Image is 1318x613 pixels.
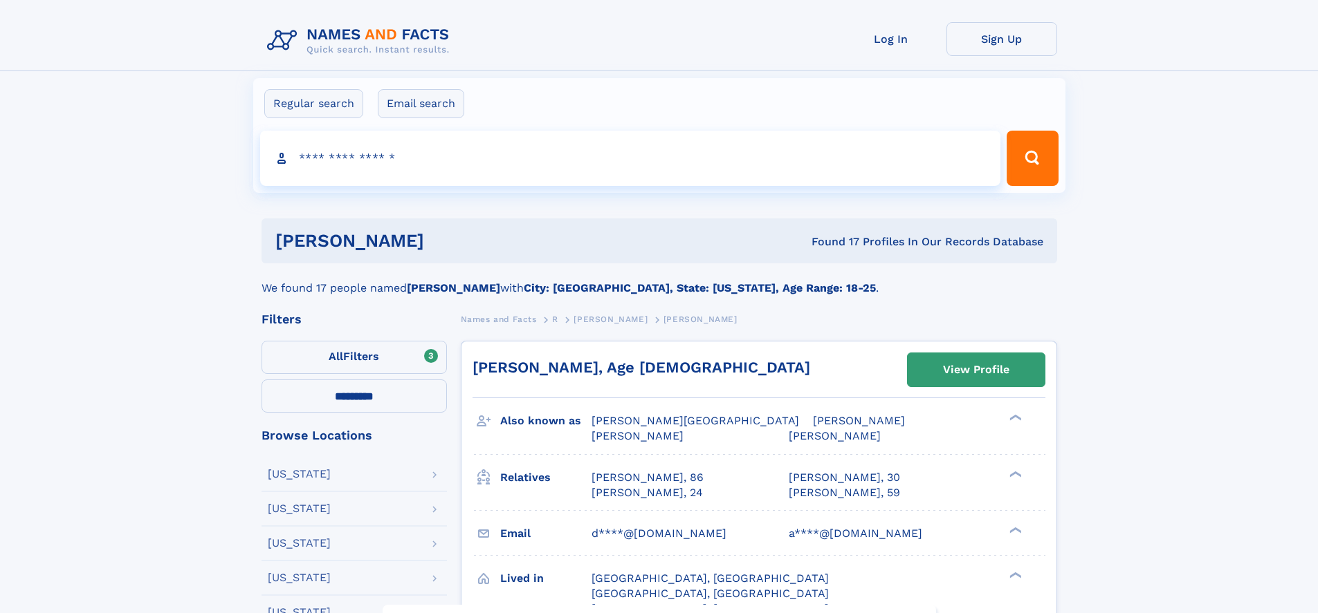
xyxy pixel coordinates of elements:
[1006,413,1023,422] div: ❯
[592,429,684,442] span: [PERSON_NAME]
[329,350,343,363] span: All
[500,567,592,590] h3: Lived in
[260,131,1001,186] input: search input
[262,22,461,59] img: Logo Names and Facts
[663,314,738,324] span: [PERSON_NAME]
[813,414,905,427] span: [PERSON_NAME]
[592,414,799,427] span: [PERSON_NAME][GEOGRAPHIC_DATA]
[946,22,1057,56] a: Sign Up
[943,354,1009,386] div: View Profile
[908,353,1045,386] a: View Profile
[473,359,810,376] a: [PERSON_NAME], Age [DEMOGRAPHIC_DATA]
[789,429,881,442] span: [PERSON_NAME]
[552,310,558,328] a: R
[1006,469,1023,478] div: ❯
[500,522,592,545] h3: Email
[592,485,703,500] a: [PERSON_NAME], 24
[1006,525,1023,534] div: ❯
[461,310,537,328] a: Names and Facts
[268,572,331,583] div: [US_STATE]
[574,310,648,328] a: [PERSON_NAME]
[268,503,331,514] div: [US_STATE]
[268,469,331,480] div: [US_STATE]
[524,281,876,294] b: City: [GEOGRAPHIC_DATA], State: [US_STATE], Age Range: 18-25
[592,587,829,600] span: [GEOGRAPHIC_DATA], [GEOGRAPHIC_DATA]
[268,538,331,549] div: [US_STATE]
[592,572,829,585] span: [GEOGRAPHIC_DATA], [GEOGRAPHIC_DATA]
[378,89,464,118] label: Email search
[262,341,447,374] label: Filters
[275,232,618,249] h1: [PERSON_NAME]
[1006,570,1023,579] div: ❯
[264,89,363,118] label: Regular search
[836,22,946,56] a: Log In
[1007,131,1058,186] button: Search Button
[407,281,500,294] b: [PERSON_NAME]
[262,263,1057,296] div: We found 17 people named with .
[500,409,592,433] h3: Also known as
[552,314,558,324] span: R
[789,485,900,500] a: [PERSON_NAME], 59
[789,470,900,485] a: [PERSON_NAME], 30
[262,429,447,442] div: Browse Locations
[574,314,648,324] span: [PERSON_NAME]
[262,313,447,326] div: Filters
[500,466,592,489] h3: Relatives
[618,234,1043,249] div: Found 17 Profiles In Our Records Database
[592,470,704,485] a: [PERSON_NAME], 86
